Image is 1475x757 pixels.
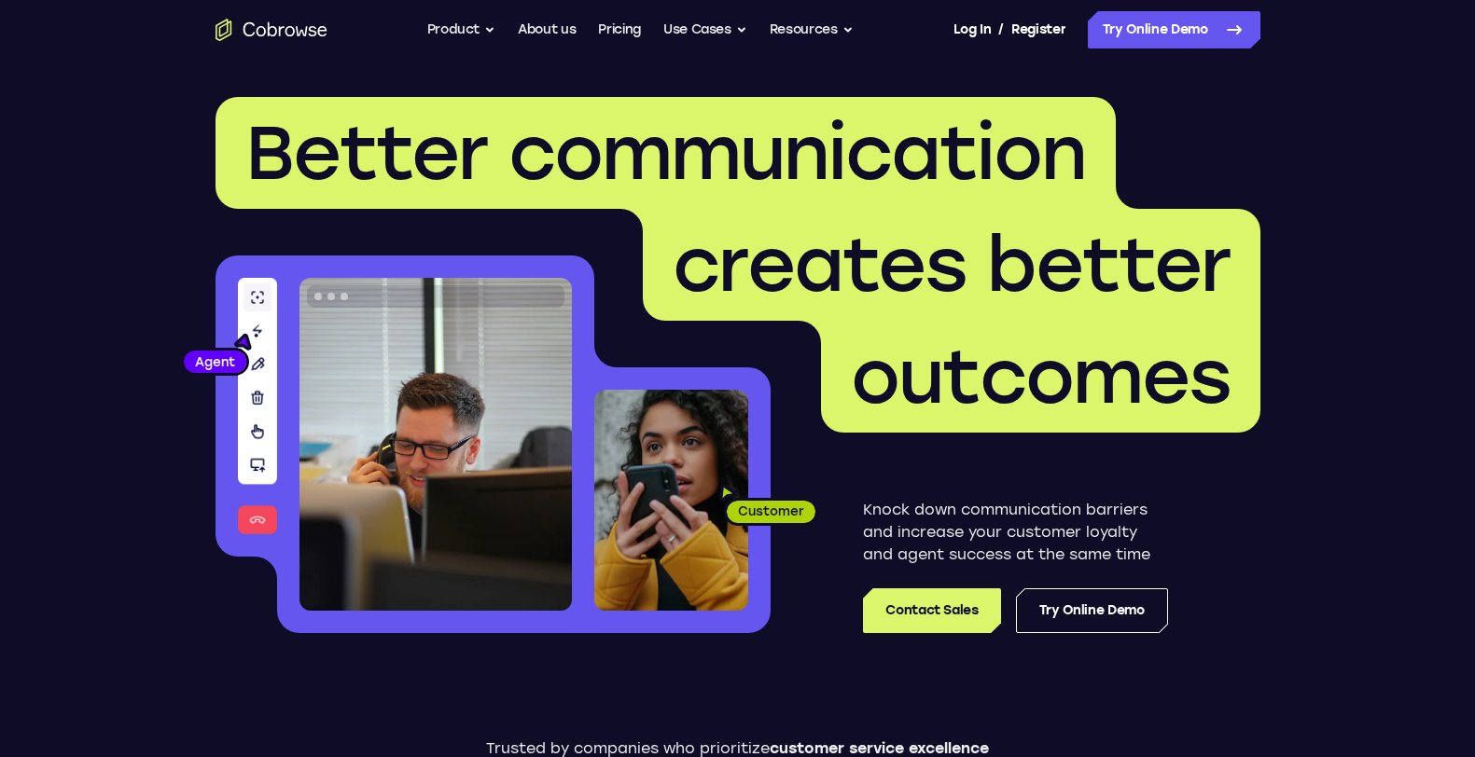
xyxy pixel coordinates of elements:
[1016,588,1168,633] a: Try Online Demo
[1088,11,1260,48] a: Try Online Demo
[673,220,1231,310] span: creates better
[770,739,989,757] span: customer service excellence
[863,499,1168,566] p: Knock down communication barriers and increase your customer loyalty and agent success at the sam...
[953,11,991,48] a: Log In
[216,19,327,41] a: Go to the home page
[663,11,747,48] button: Use Cases
[1011,11,1065,48] a: Register
[427,11,496,48] button: Product
[245,108,1086,198] span: Better communication
[594,390,748,611] img: A customer holding their phone
[998,19,1004,41] span: /
[518,11,576,48] a: About us
[299,278,572,611] img: A customer support agent talking on the phone
[598,11,641,48] a: Pricing
[863,588,1000,633] a: Contact Sales
[851,332,1231,421] span: outcomes
[770,11,854,48] button: Resources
